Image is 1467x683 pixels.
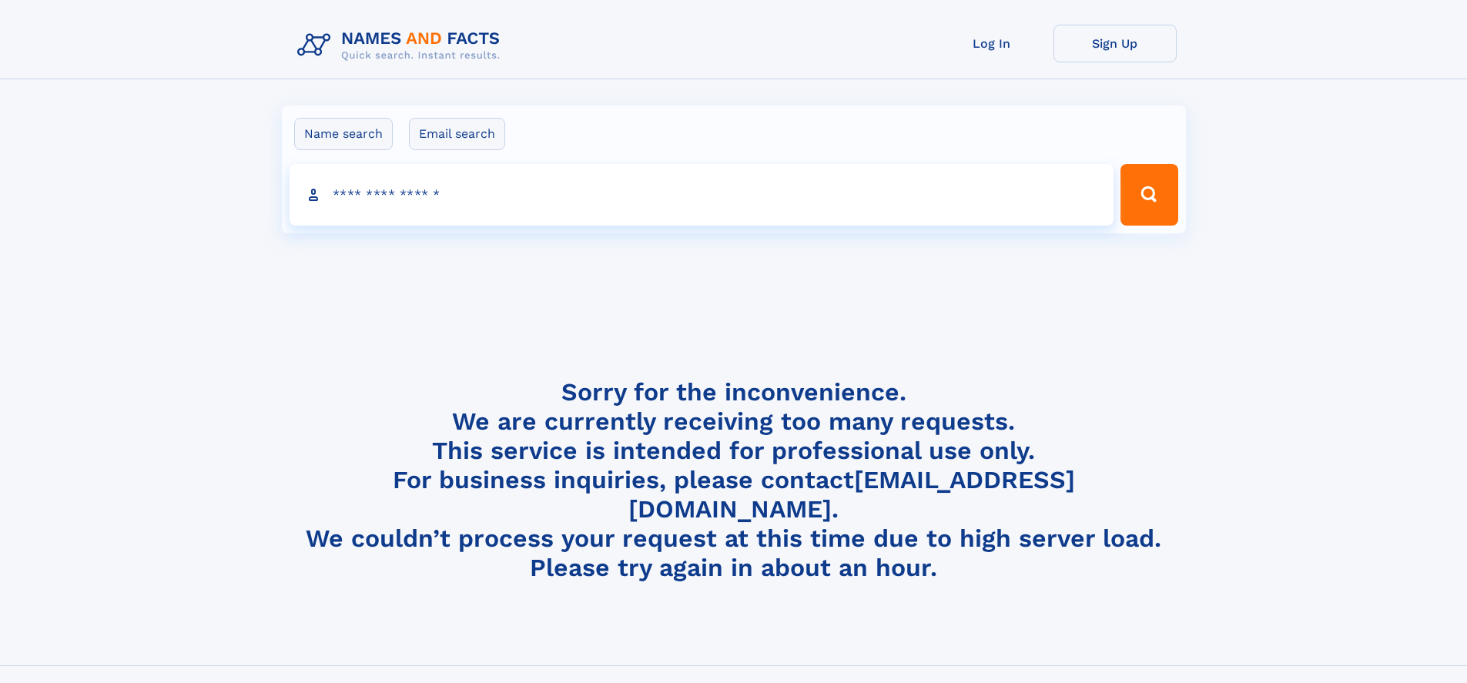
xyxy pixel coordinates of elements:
[294,118,393,150] label: Name search
[628,465,1075,524] a: [EMAIL_ADDRESS][DOMAIN_NAME]
[290,164,1114,226] input: search input
[291,377,1177,583] h4: Sorry for the inconvenience. We are currently receiving too many requests. This service is intend...
[1053,25,1177,62] a: Sign Up
[291,25,513,66] img: Logo Names and Facts
[1120,164,1177,226] button: Search Button
[930,25,1053,62] a: Log In
[409,118,505,150] label: Email search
